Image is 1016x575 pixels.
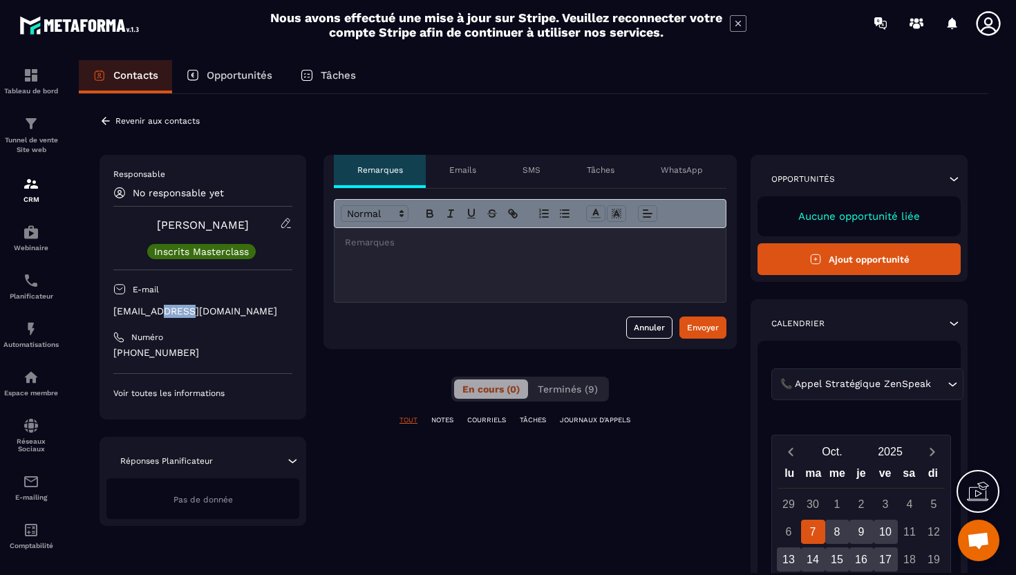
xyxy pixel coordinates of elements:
p: SMS [523,164,540,176]
p: CRM [3,196,59,203]
div: Envoyer [687,321,719,334]
button: Previous month [778,442,803,461]
a: formationformationCRM [3,165,59,214]
div: 7 [801,520,825,544]
div: me [825,464,849,488]
div: 18 [898,547,922,572]
div: 10 [874,520,898,544]
div: 16 [849,547,874,572]
p: Voir toutes les informations [113,388,292,399]
img: accountant [23,522,39,538]
div: 8 [825,520,849,544]
div: 13 [777,547,801,572]
p: Calendrier [771,318,825,329]
p: Responsable [113,169,292,180]
div: Search for option [771,368,963,400]
span: En cours (0) [462,384,520,395]
p: Inscrits Masterclass [154,247,249,256]
a: automationsautomationsEspace membre [3,359,59,407]
p: Remarques [357,164,403,176]
p: TÂCHES [520,415,546,425]
button: En cours (0) [454,379,528,399]
a: Contacts [79,60,172,93]
button: Envoyer [679,317,726,339]
button: Open months overlay [803,440,861,464]
img: automations [23,224,39,241]
p: JOURNAUX D'APPELS [560,415,630,425]
div: 12 [922,520,946,544]
a: Tâches [286,60,370,93]
button: Annuler [626,317,672,339]
p: NOTES [431,415,453,425]
div: 1 [825,492,849,516]
p: COURRIELS [467,415,506,425]
p: Planificateur [3,292,59,300]
img: formation [23,176,39,192]
input: Search for option [934,377,944,392]
img: social-network [23,417,39,434]
div: 17 [874,547,898,572]
div: ve [873,464,897,488]
p: Emails [449,164,476,176]
p: Opportunités [771,173,835,185]
p: Tunnel de vente Site web [3,135,59,155]
p: Tâches [321,69,356,82]
img: formation [23,115,39,132]
div: sa [897,464,921,488]
div: di [921,464,945,488]
div: 9 [849,520,874,544]
div: 30 [801,492,825,516]
a: Opportunités [172,60,286,93]
button: Open years overlay [861,440,919,464]
p: Automatisations [3,341,59,348]
p: [EMAIL_ADDRESS][DOMAIN_NAME] [113,305,292,318]
a: emailemailE-mailing [3,463,59,511]
div: 6 [777,520,801,544]
div: lu [778,464,802,488]
a: automationsautomationsWebinaire [3,214,59,262]
span: 📞 Appel Stratégique ZenSpeak [777,377,934,392]
div: 15 [825,547,849,572]
a: social-networksocial-networkRéseaux Sociaux [3,407,59,463]
p: No responsable yet [133,187,224,198]
img: formation [23,67,39,84]
p: Webinaire [3,244,59,252]
a: accountantaccountantComptabilité [3,511,59,560]
button: Terminés (9) [529,379,606,399]
p: TOUT [399,415,417,425]
a: formationformationTableau de bord [3,57,59,105]
img: automations [23,321,39,337]
img: scheduler [23,272,39,289]
img: automations [23,369,39,386]
img: email [23,473,39,490]
p: [PHONE_NUMBER] [113,346,292,359]
p: E-mailing [3,493,59,501]
a: [PERSON_NAME] [157,218,249,232]
button: Ajout opportunité [758,243,961,275]
a: automationsautomationsAutomatisations [3,310,59,359]
div: 4 [898,492,922,516]
img: logo [19,12,144,38]
p: Revenir aux contacts [115,116,200,126]
div: 19 [922,547,946,572]
p: Contacts [113,69,158,82]
p: WhatsApp [661,164,703,176]
div: 14 [801,547,825,572]
div: 5 [922,492,946,516]
div: je [849,464,874,488]
span: Pas de donnée [173,495,233,505]
div: Ouvrir le chat [958,520,999,561]
p: Tâches [587,164,614,176]
a: formationformationTunnel de vente Site web [3,105,59,165]
p: Réseaux Sociaux [3,437,59,453]
p: Réponses Planificateur [120,455,213,466]
p: Espace membre [3,389,59,397]
p: Tableau de bord [3,87,59,95]
p: Aucune opportunité liée [771,210,947,223]
h2: Nous avons effectué une mise à jour sur Stripe. Veuillez reconnecter votre compte Stripe afin de ... [270,10,723,39]
div: 11 [898,520,922,544]
p: Comptabilité [3,542,59,549]
p: Numéro [131,332,163,343]
p: Opportunités [207,69,272,82]
div: 29 [777,492,801,516]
